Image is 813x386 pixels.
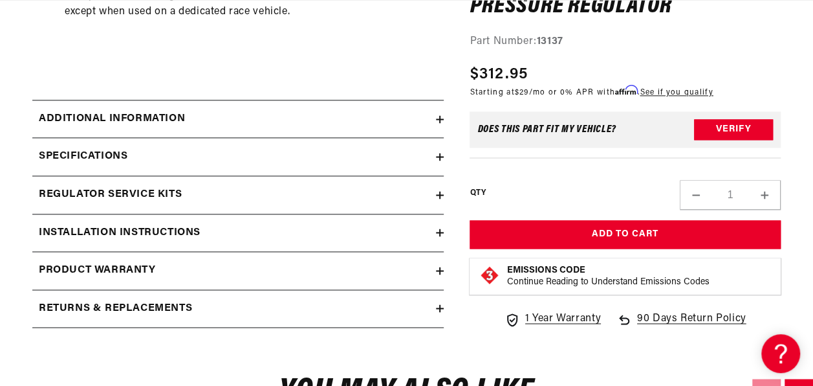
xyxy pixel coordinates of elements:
summary: Specifications [32,138,444,176]
h2: Installation Instructions [39,225,201,242]
a: See if you qualify - Learn more about Affirm Financing (opens in modal) [640,89,713,96]
strong: 13137 [537,36,563,47]
span: $29 [515,89,529,96]
span: 90 Days Return Policy [637,312,746,341]
summary: Returns & replacements [32,290,444,328]
button: Emissions CodeContinue Reading to Understand Emissions Codes [506,266,709,289]
summary: Installation Instructions [32,214,444,252]
strong: Emissions Code [506,266,585,276]
button: Add to Cart [470,220,781,249]
div: Does This part fit My vehicle? [477,124,616,135]
h2: Specifications [39,148,127,165]
span: $312.95 [470,63,528,86]
summary: Additional information [32,100,444,138]
h2: Product warranty [39,262,156,279]
p: Continue Reading to Understand Emissions Codes [506,277,709,289]
h2: Returns & replacements [39,301,192,317]
span: 1 Year Warranty [525,312,601,328]
a: 90 Days Return Policy [616,312,746,341]
span: Affirm [615,85,638,95]
div: Part Number: [470,34,781,51]
button: Verify [694,119,773,140]
h2: Regulator Service Kits [39,187,182,203]
h2: Additional information [39,111,185,128]
img: Emissions code [479,266,500,286]
summary: Regulator Service Kits [32,176,444,214]
label: QTY [470,188,486,199]
a: 1 Year Warranty [504,312,601,328]
summary: Product warranty [32,252,444,289]
p: Starting at /mo or 0% APR with . [470,86,713,98]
